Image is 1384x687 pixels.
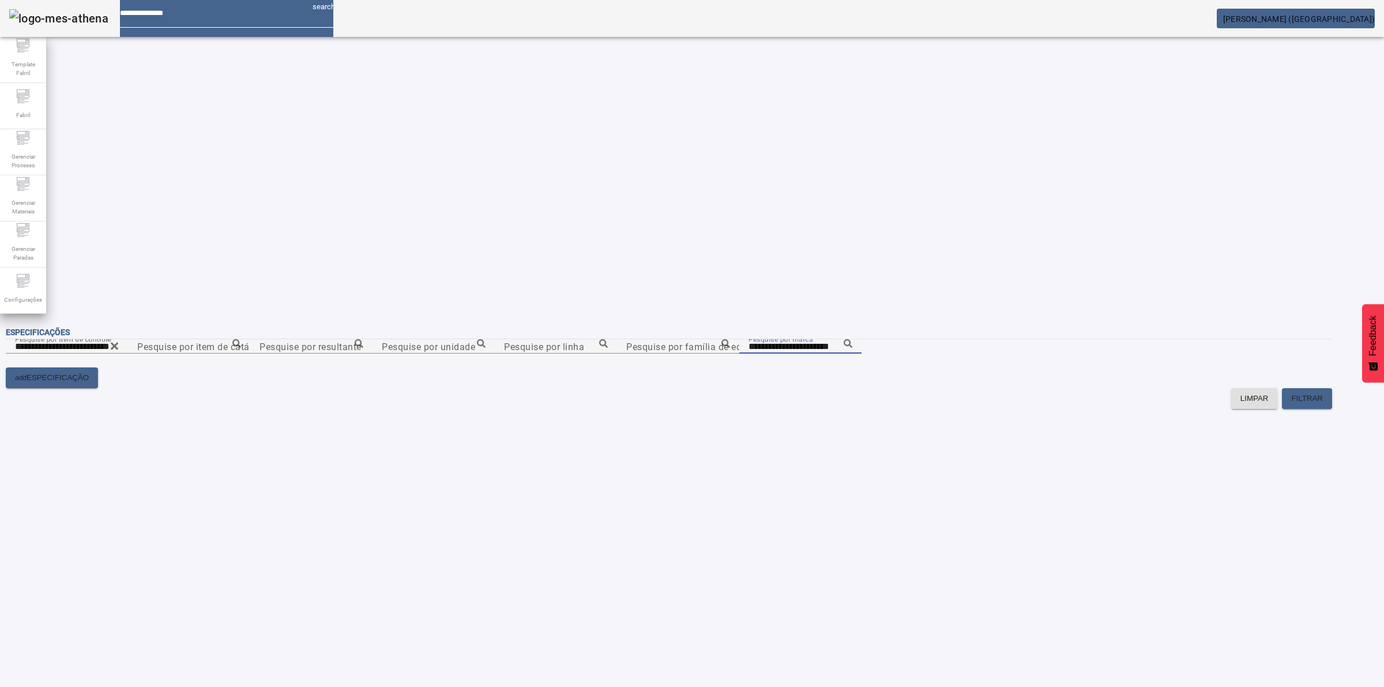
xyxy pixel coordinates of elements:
[6,241,40,265] span: Gerenciar Paradas
[6,367,98,388] button: addESPECIFICAÇÃO
[1362,304,1384,382] button: Feedback - Mostrar pesquisa
[1368,316,1378,356] span: Feedback
[15,335,111,343] mat-label: Pesquise por item de controle
[504,341,584,352] mat-label: Pesquise por linha
[382,340,486,354] input: Number
[749,340,852,354] input: Number
[6,149,40,173] span: Gerenciar Processo
[259,340,363,354] input: Number
[137,341,269,352] mat-label: Pesquise por item de catálogo
[137,340,241,354] input: Number
[6,57,40,81] span: Template Fabril
[6,328,70,337] span: Especificações
[1282,388,1332,409] button: FILTRAR
[504,340,608,354] input: Number
[1291,393,1323,404] span: FILTRAR
[9,9,108,28] img: logo-mes-athena
[1231,388,1278,409] button: LIMPAR
[1223,14,1375,24] span: [PERSON_NAME] ([GEOGRAPHIC_DATA])
[1,292,46,307] span: Configurações
[626,341,788,352] mat-label: Pesquise por família de equipamento
[13,107,33,123] span: Fabril
[6,195,40,219] span: Gerenciar Materiais
[15,340,119,354] input: Number
[27,372,89,384] span: ESPECIFICAÇÃO
[626,340,730,354] input: Number
[749,335,813,343] mat-label: Pesquise por marca
[1240,393,1269,404] span: LIMPAR
[382,341,475,352] mat-label: Pesquise por unidade
[259,341,362,352] mat-label: Pesquise por resultante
